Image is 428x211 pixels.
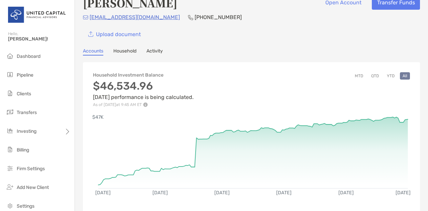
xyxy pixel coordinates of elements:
[6,145,14,153] img: billing icon
[195,13,242,21] p: [PHONE_NUMBER]
[95,190,111,196] text: [DATE]
[17,110,37,115] span: Transfers
[8,36,71,42] span: [PERSON_NAME]!
[6,164,14,172] img: firm-settings icon
[6,52,14,60] img: dashboard icon
[6,202,14,210] img: settings icon
[83,48,103,56] a: Accounts
[339,190,354,196] text: [DATE]
[90,13,180,21] p: [EMAIL_ADDRESS][DOMAIN_NAME]
[384,72,397,80] button: YTD
[113,48,136,56] a: Household
[6,89,14,97] img: clients icon
[17,72,33,78] span: Pipeline
[83,27,146,41] a: Upload document
[88,31,93,37] img: button icon
[143,102,148,107] img: Performance Info
[93,80,194,92] h3: $46,534.96
[17,147,29,153] span: Billing
[8,3,67,27] img: United Capital Logo
[83,15,88,19] img: Email Icon
[396,190,411,196] text: [DATE]
[17,54,40,59] span: Dashboard
[17,203,34,209] span: Settings
[368,72,382,80] button: QTD
[17,185,49,190] span: Add New Client
[93,72,194,78] h4: Household Investment Balance
[93,102,194,107] p: As of [DATE] at 9:45 AM ET
[17,128,36,134] span: Investing
[188,15,193,20] img: Phone Icon
[6,183,14,191] img: add_new_client icon
[6,71,14,79] img: pipeline icon
[215,190,230,196] text: [DATE]
[93,80,194,107] div: [DATE] performance is being calculated.
[17,166,45,172] span: Firm Settings
[277,190,292,196] text: [DATE]
[6,108,14,116] img: transfers icon
[352,72,366,80] button: MTD
[6,127,14,135] img: investing icon
[152,190,168,196] text: [DATE]
[146,48,163,56] a: Activity
[400,72,410,80] button: All
[92,114,104,120] text: $47K
[17,91,31,97] span: Clients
